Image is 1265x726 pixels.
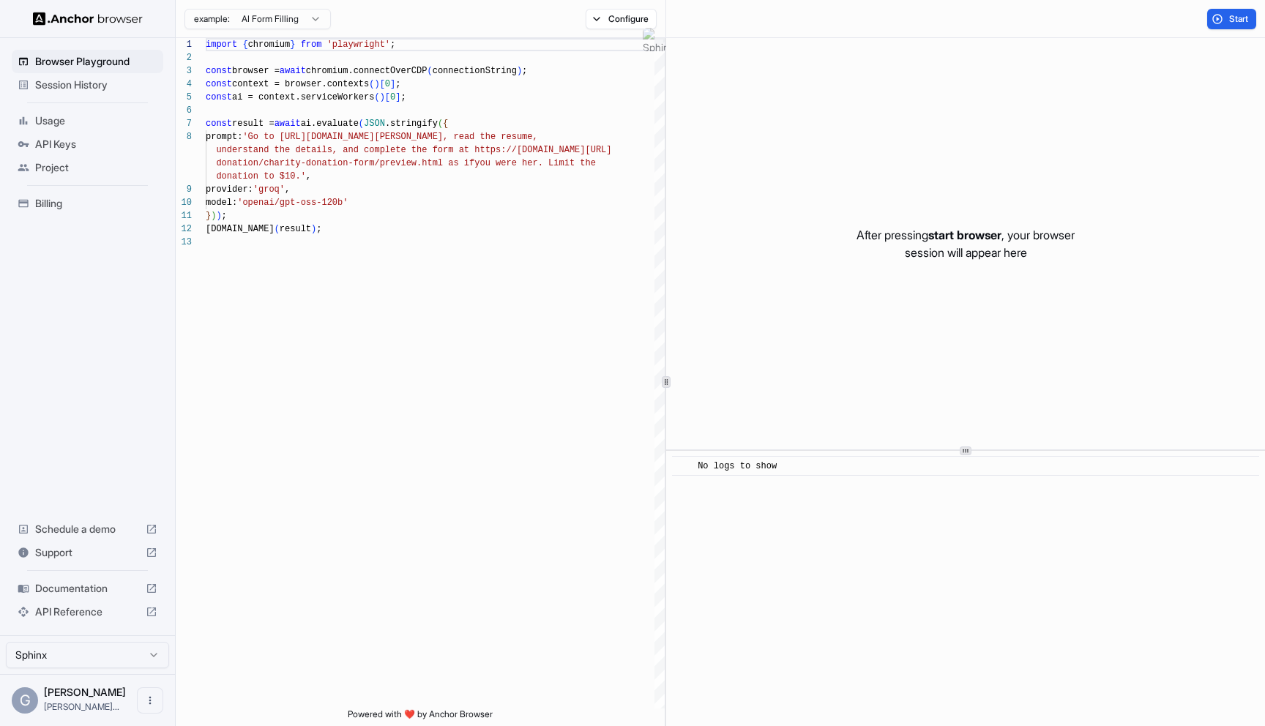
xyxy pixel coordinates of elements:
[176,117,192,130] div: 7
[206,224,275,234] span: [DOMAIN_NAME]
[176,51,192,64] div: 2
[327,40,390,50] span: 'playwright'
[1207,9,1256,29] button: Start
[395,92,400,102] span: ]
[232,79,369,89] span: context = browser.contexts
[285,184,290,195] span: ,
[385,119,438,129] span: .stringify
[44,686,126,698] span: Gabriel Taboada
[395,79,400,89] span: ;
[206,92,232,102] span: const
[211,211,216,221] span: )
[232,92,374,102] span: ai = context.serviceWorkers
[698,461,777,471] span: No logs to show
[280,224,311,234] span: result
[35,581,140,596] span: Documentation
[390,40,395,50] span: ;
[176,222,192,236] div: 12
[35,545,140,560] span: Support
[176,38,192,51] div: 1
[35,605,140,619] span: API Reference
[517,66,522,76] span: )
[12,517,163,541] div: Schedule a demo
[176,78,192,91] div: 4
[374,79,379,89] span: )
[380,92,385,102] span: )
[242,40,247,50] span: {
[176,91,192,104] div: 5
[385,92,390,102] span: [
[216,171,305,181] span: donation to $10.'
[12,687,38,714] div: G
[206,79,232,89] span: const
[364,119,385,129] span: JSON
[306,171,311,181] span: ,
[301,40,322,50] span: from
[35,137,157,151] span: API Keys
[586,9,657,29] button: Configure
[33,12,143,26] img: Anchor Logo
[12,192,163,215] div: Billing
[12,50,163,73] div: Browser Playground
[176,104,192,117] div: 6
[137,687,163,714] button: Open menu
[206,66,232,76] span: const
[12,73,163,97] div: Session History
[301,119,359,129] span: ai.evaluate
[12,541,163,564] div: Support
[275,224,280,234] span: (
[242,132,463,142] span: 'Go to [URL][DOMAIN_NAME][PERSON_NAME], re
[176,236,192,249] div: 13
[206,211,211,221] span: }
[232,119,275,129] span: result =
[35,54,157,69] span: Browser Playground
[359,119,364,129] span: (
[348,708,493,726] span: Powered with ❤️ by Anchor Browser
[222,211,227,221] span: ;
[474,158,596,168] span: you were her. Limit the
[176,130,192,143] div: 8
[237,198,348,208] span: 'openai/gpt-oss-120b'
[12,109,163,132] div: Usage
[464,132,538,142] span: ad the resume,
[443,119,448,129] span: {
[176,209,192,222] div: 11
[857,226,1075,261] p: After pressing , your browser session will appear here
[176,183,192,196] div: 9
[380,79,385,89] span: [
[679,459,687,474] span: ​
[206,119,232,129] span: const
[12,156,163,179] div: Project
[369,79,374,89] span: (
[206,198,237,208] span: model:
[206,184,253,195] span: provider:
[928,228,1001,242] span: start browser
[390,92,395,102] span: 0
[35,78,157,92] span: Session History
[316,224,321,234] span: ;
[390,79,395,89] span: ]
[12,600,163,624] div: API Reference
[12,577,163,600] div: Documentation
[248,40,291,50] span: chromium
[400,92,406,102] span: ;
[275,119,301,129] span: await
[479,145,611,155] span: ttps://[DOMAIN_NAME][URL]
[44,701,119,712] span: gabriel@sphinxhq.com
[280,66,306,76] span: await
[216,145,479,155] span: understand the details, and complete the form at h
[643,28,666,51] img: Sphinx
[290,40,295,50] span: }
[206,40,237,50] span: import
[194,13,230,25] span: example:
[433,66,517,76] span: connectionString
[1229,13,1250,25] span: Start
[253,184,285,195] span: 'groq'
[35,196,157,211] span: Billing
[311,224,316,234] span: )
[35,522,140,536] span: Schedule a demo
[176,64,192,78] div: 3
[306,66,428,76] span: chromium.connectOverCDP
[176,196,192,209] div: 10
[374,92,379,102] span: (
